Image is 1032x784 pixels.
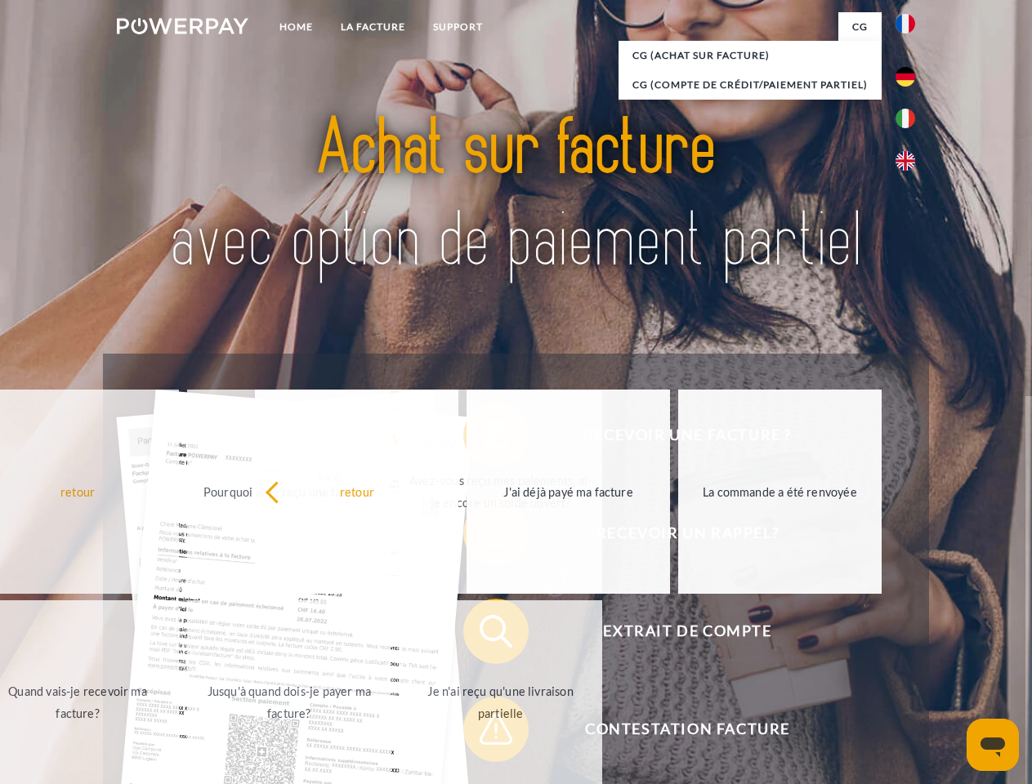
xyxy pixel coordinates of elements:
a: CG (Compte de crédit/paiement partiel) [619,70,882,100]
iframe: Bouton de lancement de la fenêtre de messagerie [967,719,1019,771]
button: Extrait de compte [463,599,888,664]
div: Je n'ai reçu qu'une livraison partielle [409,680,592,724]
img: de [896,67,915,87]
div: Jusqu'à quand dois-je payer ma facture? [197,680,381,724]
a: Home [266,12,327,42]
div: J'ai déjà payé ma facture [476,480,660,502]
div: La commande a été renvoyée [688,480,872,502]
a: CG [838,12,882,42]
div: retour [265,480,449,502]
a: CG (achat sur facture) [619,41,882,70]
img: title-powerpay_fr.svg [156,78,876,313]
a: Support [419,12,497,42]
span: Extrait de compte [487,599,887,664]
img: en [896,151,915,171]
img: logo-powerpay-white.svg [117,18,248,34]
div: Pourquoi ai-je reçu une facture? [197,480,381,502]
img: fr [896,14,915,33]
img: it [896,109,915,128]
a: LA FACTURE [327,12,419,42]
span: Contestation Facture [487,697,887,762]
button: Contestation Facture [463,697,888,762]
